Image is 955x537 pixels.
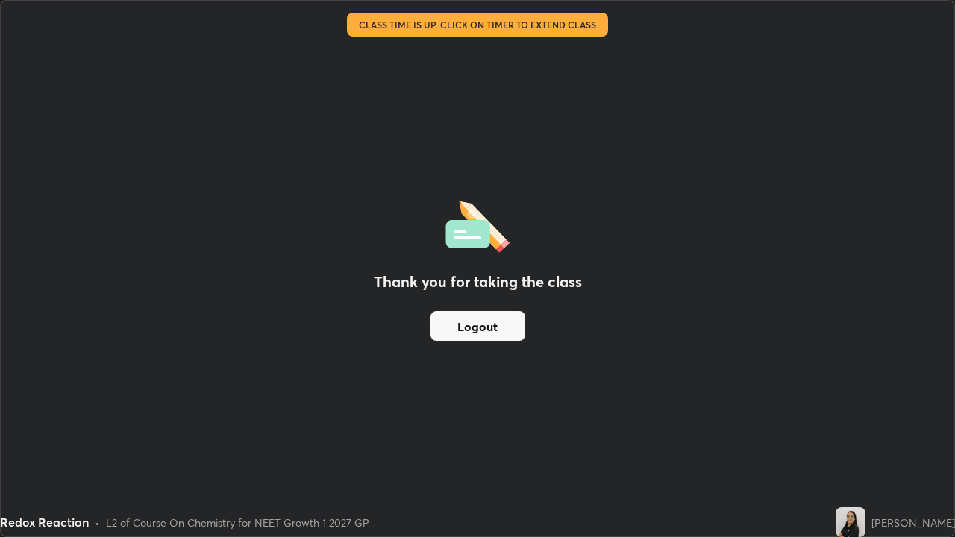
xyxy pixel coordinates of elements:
[836,507,865,537] img: ecece39d808d43ba862a92e68c384f5b.jpg
[106,515,369,530] div: L2 of Course On Chemistry for NEET Growth 1 2027 GP
[95,515,100,530] div: •
[871,515,955,530] div: [PERSON_NAME]
[430,311,525,341] button: Logout
[374,271,582,293] h2: Thank you for taking the class
[445,196,510,253] img: offlineFeedback.1438e8b3.svg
